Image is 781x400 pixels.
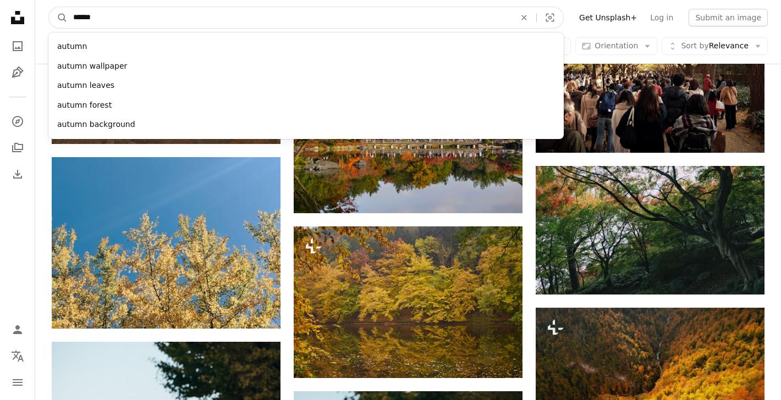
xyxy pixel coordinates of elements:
[7,371,29,393] button: Menu
[7,7,29,31] a: Home — Unsplash
[643,9,680,26] a: Log in
[49,7,68,28] button: Search Unsplash
[294,297,522,307] a: a body of water surrounded by lots of trees
[536,225,765,235] a: green and brown trees during daytime
[48,96,564,115] div: autumn forest
[48,57,564,76] div: autumn wallpaper
[48,37,564,57] div: autumn
[595,41,638,50] span: Orientation
[7,345,29,367] button: Language
[7,62,29,84] a: Illustrations
[537,7,563,28] button: Visual search
[681,41,708,50] span: Sort by
[48,115,564,135] div: autumn background
[48,76,564,96] div: autumn leaves
[689,9,768,26] button: Submit an image
[294,226,522,378] img: a body of water surrounded by lots of trees
[536,66,765,76] a: people standing under yellow leaf tree during daytime
[512,7,536,28] button: Clear
[294,132,522,142] a: a body of water with trees around it
[7,319,29,341] a: Log in / Sign up
[7,35,29,57] a: Photos
[536,166,765,295] img: green and brown trees during daytime
[48,7,564,29] form: Find visuals sitewide
[52,157,280,329] img: yellow leaf tree under blue sky during daytime
[681,41,749,52] span: Relevance
[52,238,280,248] a: yellow leaf tree under blue sky during daytime
[536,374,765,384] a: an aerial view of a forest filled with lots of trees
[575,37,657,55] button: Orientation
[7,110,29,132] a: Explore
[7,137,29,159] a: Collections
[7,163,29,185] a: Download History
[573,9,643,26] a: Get Unsplash+
[662,37,768,55] button: Sort byRelevance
